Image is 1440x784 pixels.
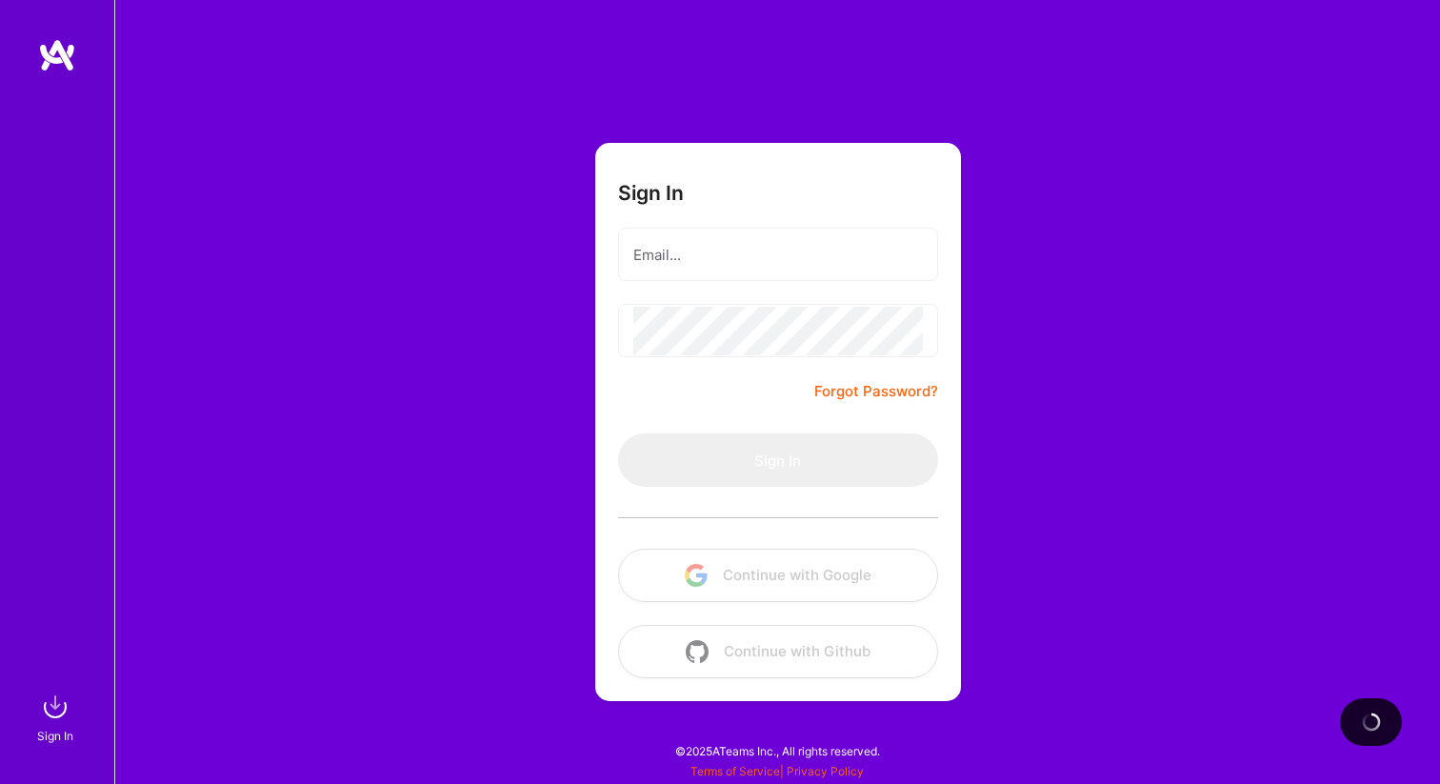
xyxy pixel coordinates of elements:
[114,727,1440,774] div: © 2025 ATeams Inc., All rights reserved.
[685,564,708,587] img: icon
[36,688,74,726] img: sign in
[690,764,864,778] span: |
[690,764,780,778] a: Terms of Service
[686,640,709,663] img: icon
[618,433,938,487] button: Sign In
[618,181,684,205] h3: Sign In
[814,380,938,403] a: Forgot Password?
[633,231,923,279] input: Email...
[37,726,73,746] div: Sign In
[38,38,76,72] img: logo
[618,549,938,602] button: Continue with Google
[40,688,74,746] a: sign inSign In
[618,625,938,678] button: Continue with Github
[787,764,864,778] a: Privacy Policy
[1358,709,1385,735] img: loading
